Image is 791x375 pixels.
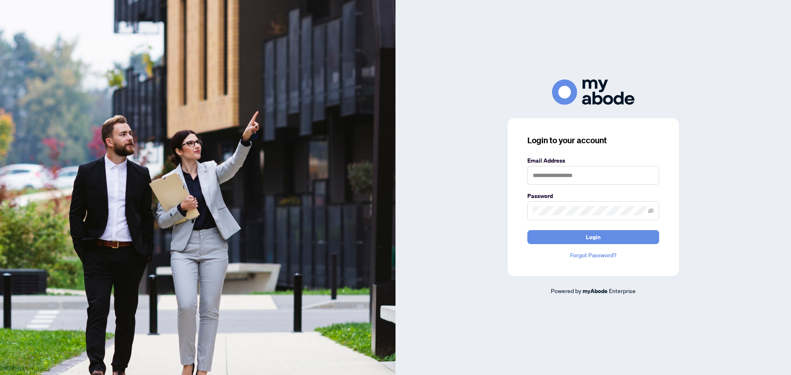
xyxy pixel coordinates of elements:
[527,156,659,165] label: Email Address
[609,287,636,294] span: Enterprise
[527,251,659,260] a: Forgot Password?
[527,230,659,244] button: Login
[551,287,581,294] span: Powered by
[586,231,601,244] span: Login
[527,191,659,200] label: Password
[583,286,608,296] a: myAbode
[527,135,659,146] h3: Login to your account
[648,208,654,214] span: eye-invisible
[552,79,634,105] img: ma-logo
